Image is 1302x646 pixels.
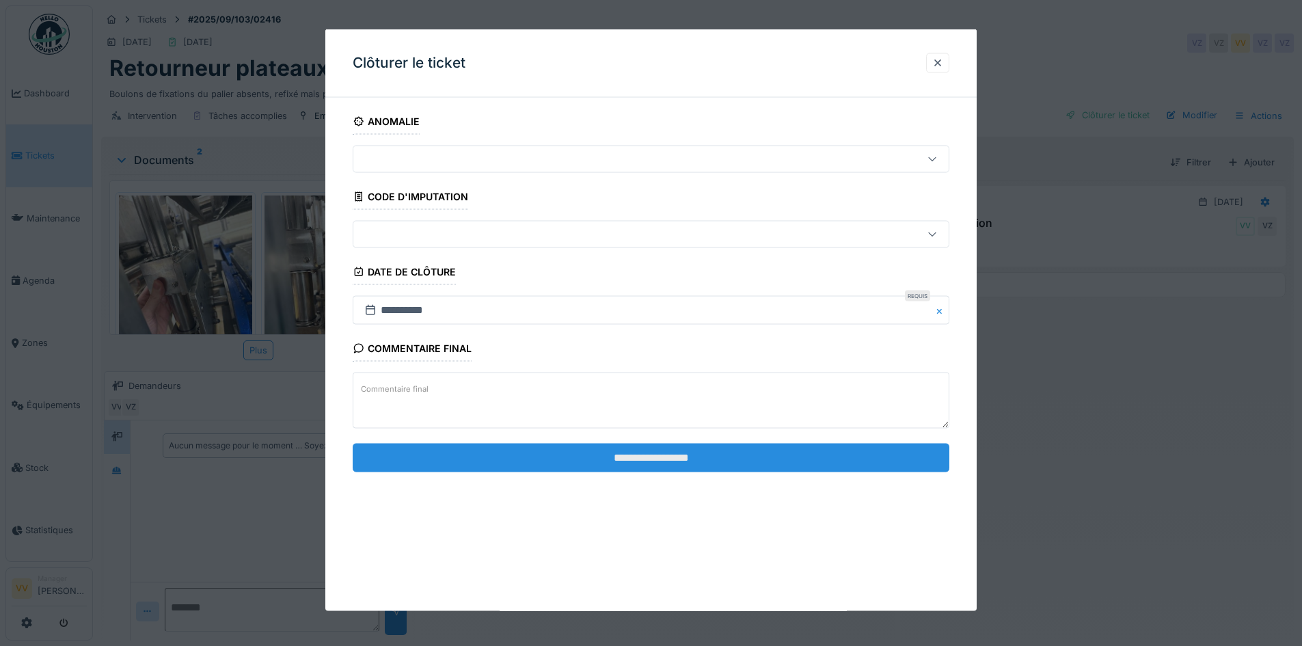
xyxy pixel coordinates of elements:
button: Close [934,296,949,325]
h3: Clôturer le ticket [353,55,465,72]
div: Code d'imputation [353,187,468,210]
div: Requis [905,291,930,301]
div: Anomalie [353,111,420,135]
div: Commentaire final [353,338,472,362]
div: Date de clôture [353,262,456,285]
label: Commentaire final [358,380,431,397]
